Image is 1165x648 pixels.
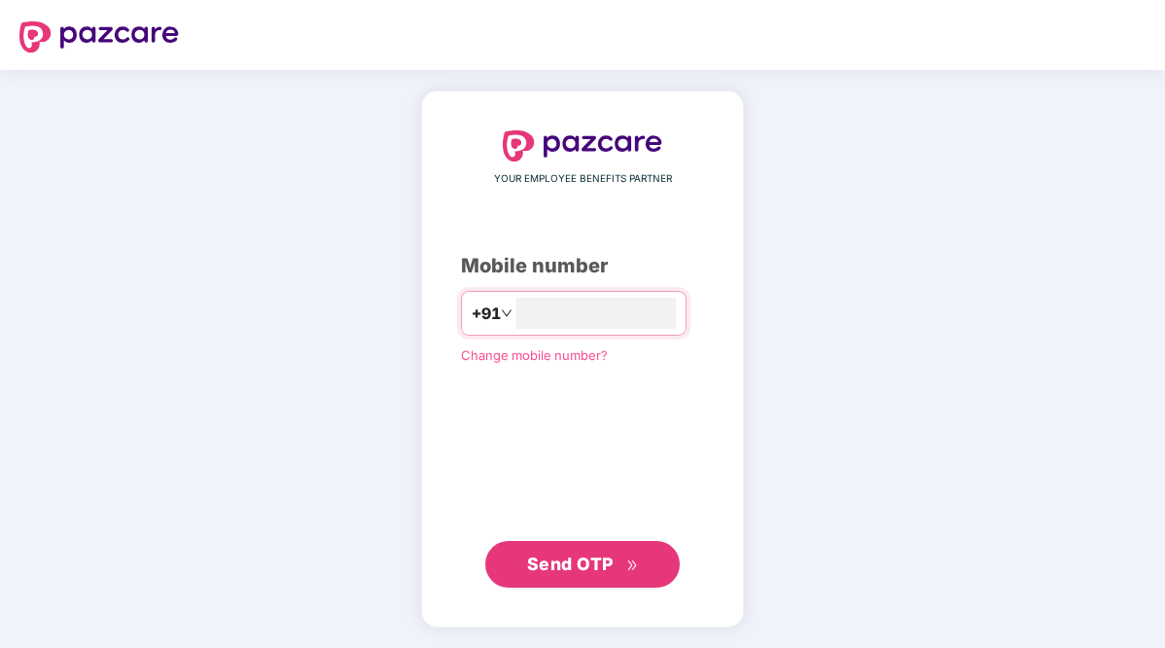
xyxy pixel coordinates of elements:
[626,559,639,572] span: double-right
[461,251,704,281] div: Mobile number
[472,302,501,326] span: +91
[494,171,672,187] span: YOUR EMPLOYEE BENEFITS PARTNER
[19,21,179,53] img: logo
[485,541,680,588] button: Send OTPdouble-right
[527,554,614,574] span: Send OTP
[461,347,608,363] a: Change mobile number?
[501,307,512,319] span: down
[503,130,662,162] img: logo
